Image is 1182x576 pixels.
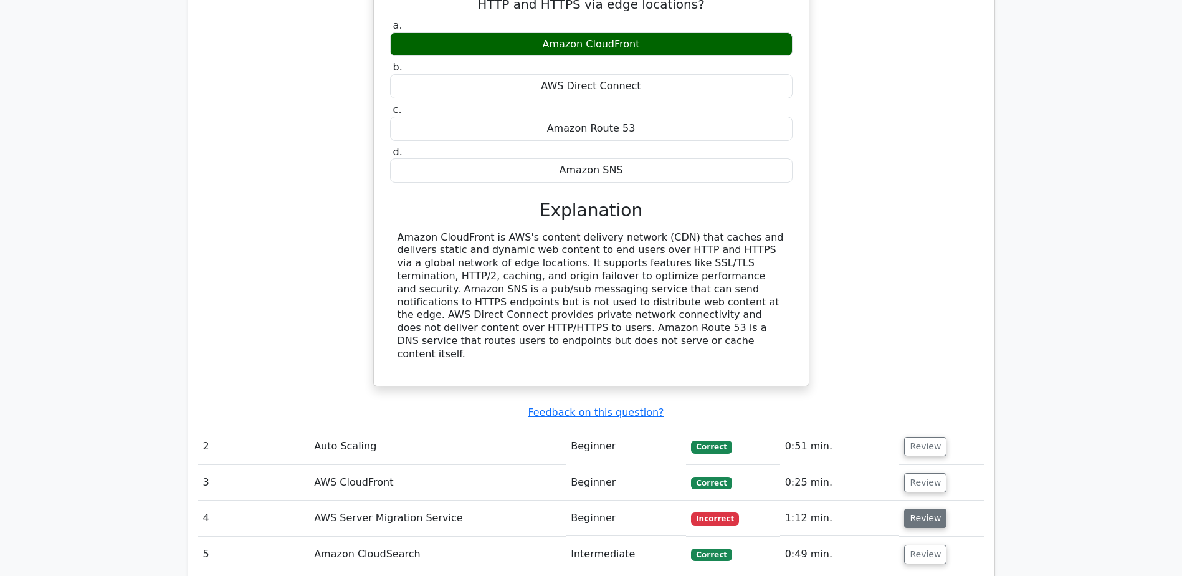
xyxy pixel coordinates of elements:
div: Amazon SNS [390,158,793,183]
div: Amazon CloudFront [390,32,793,57]
span: Incorrect [691,512,739,525]
td: 2 [198,429,310,464]
span: Correct [691,549,732,561]
td: Beginner [566,501,686,536]
span: Correct [691,441,732,453]
td: 3 [198,465,310,501]
div: Amazon CloudFront is AWS's content delivery network (CDN) that caches and delivers static and dyn... [398,231,785,361]
span: Correct [691,477,732,489]
span: a. [393,19,403,31]
button: Review [904,545,946,564]
span: d. [393,146,403,158]
div: Amazon Route 53 [390,117,793,141]
td: Auto Scaling [309,429,566,464]
td: 5 [198,537,310,572]
h3: Explanation [398,200,785,221]
td: 0:51 min. [780,429,900,464]
a: Feedback on this question? [528,406,664,418]
button: Review [904,473,946,492]
td: AWS Server Migration Service [309,501,566,536]
td: Beginner [566,429,686,464]
td: Amazon CloudSearch [309,537,566,572]
button: Review [904,437,946,456]
td: 0:25 min. [780,465,900,501]
div: AWS Direct Connect [390,74,793,98]
td: 4 [198,501,310,536]
td: AWS CloudFront [309,465,566,501]
td: Intermediate [566,537,686,572]
td: 1:12 min. [780,501,900,536]
td: Beginner [566,465,686,501]
span: c. [393,103,402,115]
span: b. [393,61,403,73]
td: 0:49 min. [780,537,900,572]
button: Review [904,509,946,528]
